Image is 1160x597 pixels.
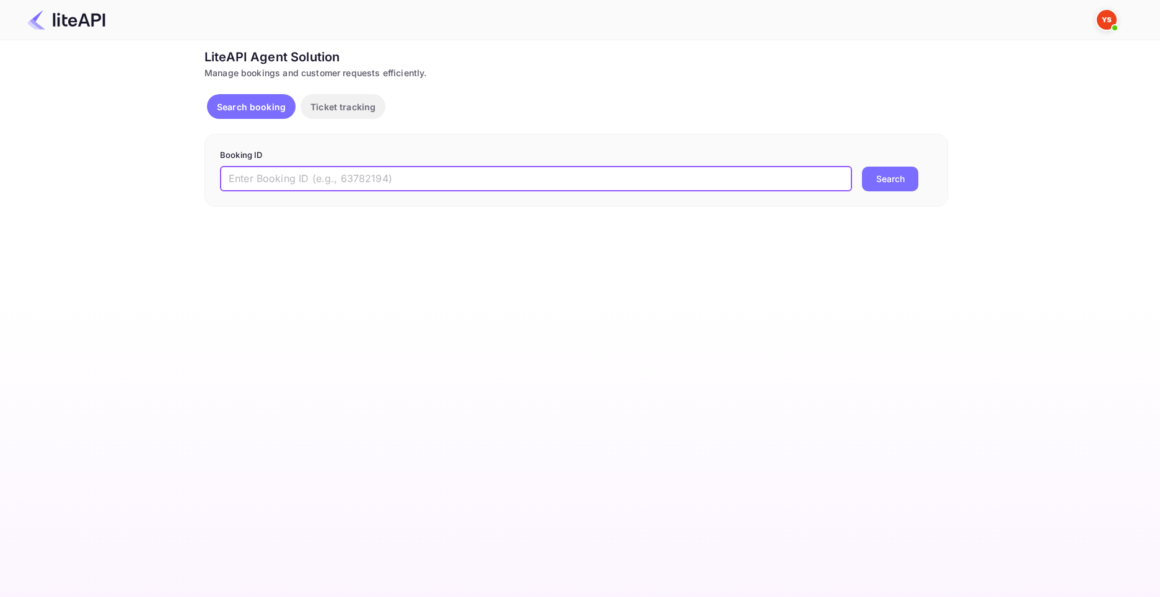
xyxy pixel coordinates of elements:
p: Search booking [217,100,286,113]
img: LiteAPI Logo [27,10,105,30]
input: Enter Booking ID (e.g., 63782194) [220,167,852,191]
button: Search [862,167,918,191]
p: Ticket tracking [310,100,376,113]
img: Yandex Support [1097,10,1117,30]
p: Booking ID [220,149,933,162]
div: Manage bookings and customer requests efficiently. [204,66,948,79]
div: LiteAPI Agent Solution [204,48,948,66]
